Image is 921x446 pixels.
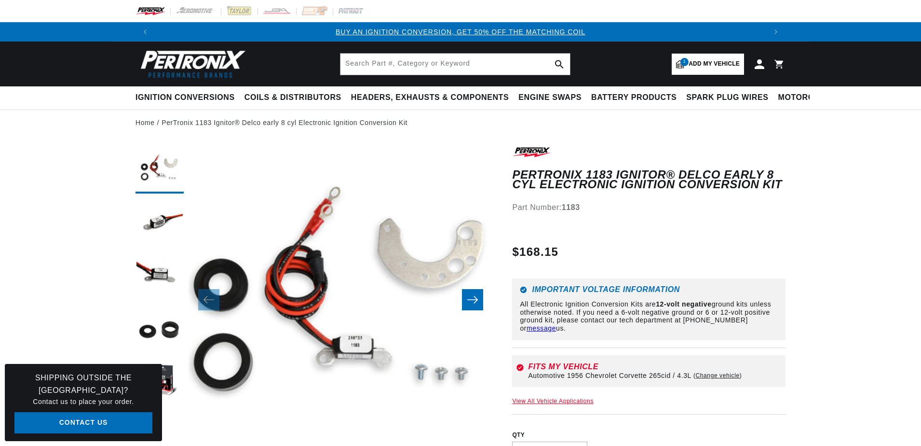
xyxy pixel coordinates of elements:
summary: Spark Plug Wires [681,86,773,109]
h1: PerTronix 1183 Ignitor® Delco early 8 cyl Electronic Ignition Conversion Kit [512,170,786,190]
p: Contact us to place your order. [14,396,152,407]
summary: Headers, Exhausts & Components [346,86,514,109]
div: 1 of 3 [155,27,766,37]
slideshow-component: Translation missing: en.sections.announcements.announcement_bar [111,22,810,42]
button: Load image 4 in gallery view [135,305,184,353]
a: Home [135,117,155,128]
button: search button [549,54,570,75]
p: All Electronic Ignition Conversion Kits are ground kits unless otherwise noted. If you need a 6-v... [520,300,778,333]
button: Load image 1 in gallery view [135,145,184,194]
span: Headers, Exhausts & Components [351,93,509,103]
div: Fits my vehicle [528,363,782,371]
summary: Battery Products [586,86,681,109]
div: Announcement [155,27,766,37]
a: View All Vehicle Applications [512,398,594,404]
span: Automotive 1956 Chevrolet Corvette 265cid / 4.3L [528,372,691,379]
summary: Engine Swaps [514,86,586,109]
span: Ignition Conversions [135,93,235,103]
a: Contact Us [14,412,152,434]
button: Translation missing: en.sections.announcements.previous_announcement [135,22,155,42]
h6: Important Voltage Information [520,286,778,293]
button: Slide left [198,289,219,310]
a: BUY AN IGNITION CONVERSION, GET 50% OFF THE MATCHING COIL [336,28,585,36]
summary: Coils & Distributors [240,86,346,109]
button: Translation missing: en.sections.announcements.next_announcement [766,22,786,42]
span: $168.15 [512,243,558,261]
span: Coils & Distributors [244,93,341,103]
a: message [527,324,556,332]
span: Spark Plug Wires [686,93,768,103]
nav: breadcrumbs [135,117,786,128]
button: Load image 3 in gallery view [135,251,184,300]
input: Search Part #, Category or Keyword [340,54,570,75]
strong: 12-volt negative [656,300,711,308]
strong: 1183 [562,203,580,211]
label: QTY [512,431,786,439]
a: Change vehicle [693,372,742,379]
h3: Shipping Outside the [GEOGRAPHIC_DATA]? [14,372,152,396]
img: Pertronix [135,47,246,81]
summary: Motorcycle [773,86,840,109]
a: PerTronix 1183 Ignitor® Delco early 8 cyl Electronic Ignition Conversion Kit [162,117,407,128]
span: 1 [680,58,689,66]
button: Load image 2 in gallery view [135,198,184,247]
span: Motorcycle [778,93,836,103]
button: Load image 5 in gallery view [135,358,184,406]
button: Slide right [462,289,483,310]
div: Part Number: [512,201,786,214]
span: Add my vehicle [689,59,740,69]
a: 1Add my vehicle [672,54,744,75]
span: Battery Products [591,93,677,103]
summary: Ignition Conversions [135,86,240,109]
span: Engine Swaps [518,93,582,103]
